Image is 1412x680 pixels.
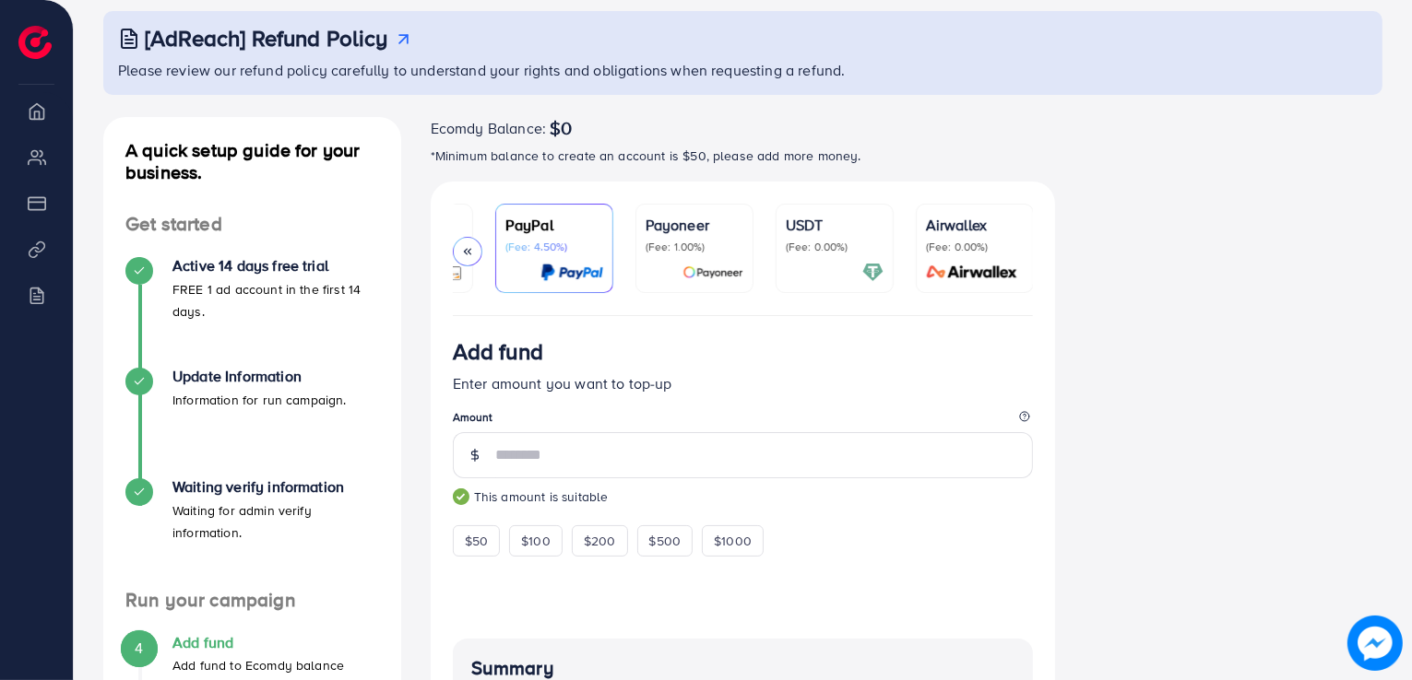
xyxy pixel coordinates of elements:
span: $100 [521,532,551,550]
span: Ecomdy Balance: [431,117,546,139]
h4: Add fund [172,634,344,651]
p: Add fund to Ecomdy balance [172,654,344,676]
p: USDT [786,214,884,236]
li: Waiting verify information [103,478,401,589]
iframe: PayPal [848,579,1033,611]
p: (Fee: 4.50%) [505,240,603,254]
h4: Summary [471,657,1015,680]
h4: Run your campaign [103,589,401,612]
p: FREE 1 ad account in the first 14 days. [172,278,379,322]
img: card [540,262,603,283]
img: guide [453,488,469,505]
p: Enter amount you want to top-up [453,372,1034,394]
h4: Active 14 days free trial [172,257,379,275]
span: $0 [550,117,572,139]
p: Airwallex [926,214,1024,236]
p: Payoneer [646,214,743,236]
img: card [682,262,743,283]
img: image [1347,616,1403,671]
p: (Fee: 1.00%) [646,240,743,254]
p: Waiting for admin verify information. [172,499,379,544]
legend: Amount [453,409,1034,432]
span: 4 [135,638,143,659]
li: Active 14 days free trial [103,257,401,368]
span: $1000 [714,532,752,550]
h4: Update Information [172,368,347,385]
h4: Get started [103,213,401,236]
img: card [920,262,1024,283]
img: logo [18,26,52,59]
p: Information for run campaign. [172,389,347,411]
h4: Waiting verify information [172,478,379,496]
p: (Fee: 0.00%) [786,240,884,254]
span: $500 [649,532,682,550]
small: This amount is suitable [453,487,1034,506]
h4: A quick setup guide for your business. [103,139,401,183]
h3: [AdReach] Refund Policy [145,25,388,52]
li: Update Information [103,368,401,478]
span: $50 [465,532,488,550]
p: (Fee: 0.00%) [926,240,1024,254]
span: $200 [584,532,616,550]
p: *Minimum balance to create an account is $50, please add more money. [431,145,1056,167]
h3: Add fund [453,338,543,365]
p: Please review our refund policy carefully to understand your rights and obligations when requesti... [118,59,1371,81]
img: card [862,262,884,283]
p: PayPal [505,214,603,236]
